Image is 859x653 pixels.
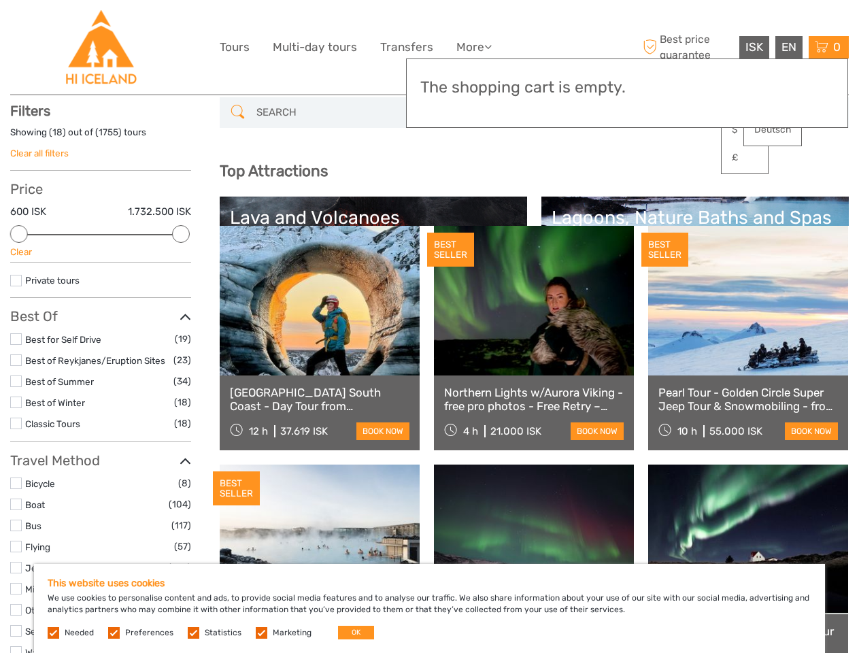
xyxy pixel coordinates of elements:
[785,422,838,440] a: book now
[174,395,191,410] span: (18)
[709,425,762,437] div: 55.000 ISK
[169,497,191,512] span: (104)
[205,627,241,639] label: Statistics
[456,37,492,57] a: More
[99,126,118,139] label: 1755
[338,626,374,639] button: OK
[230,207,517,302] a: Lava and Volcanoes
[175,331,191,347] span: (19)
[677,425,697,437] span: 10 h
[52,126,63,139] label: 18
[552,207,839,302] a: Lagoons, Nature Baths and Spas
[10,205,46,219] label: 600 ISK
[280,425,328,437] div: 37.619 ISK
[178,475,191,491] span: (8)
[220,162,328,180] b: Top Attractions
[25,355,165,366] a: Best of Reykjanes/Eruption Sites
[125,627,173,639] label: Preferences
[25,418,80,429] a: Classic Tours
[65,627,94,639] label: Needed
[64,10,138,84] img: Hostelling International
[25,397,85,408] a: Best of Winter
[745,40,763,54] span: ISK
[230,207,517,229] div: Lava and Volcanoes
[251,101,413,124] input: SEARCH
[25,376,94,387] a: Best of Summer
[571,422,624,440] a: book now
[744,118,801,142] a: Deutsch
[25,541,50,552] a: Flying
[639,32,736,62] span: Best price guarantee
[249,425,268,437] span: 12 h
[444,386,624,414] a: Northern Lights w/Aurora Viking - free pro photos - Free Retry – minibus
[173,352,191,368] span: (23)
[10,246,191,258] div: Clear
[213,471,260,505] div: BEST SELLER
[10,308,191,324] h3: Best Of
[641,233,688,267] div: BEST SELLER
[273,627,311,639] label: Marketing
[25,478,55,489] a: Bicycle
[220,37,250,57] a: Tours
[173,373,191,389] span: (34)
[420,78,834,97] h3: The shopping cart is empty.
[427,233,474,267] div: BEST SELLER
[25,605,104,616] a: Other / Non-Travel
[10,103,50,119] strong: Filters
[831,40,843,54] span: 0
[552,207,839,229] div: Lagoons, Nature Baths and Spas
[380,37,433,57] a: Transfers
[25,499,45,510] a: Boat
[775,36,803,58] div: EN
[171,518,191,533] span: (117)
[128,205,191,219] label: 1.732.500 ISK
[273,37,357,57] a: Multi-day tours
[168,560,191,575] span: (392)
[25,626,68,637] a: Self-Drive
[10,126,191,147] div: Showing ( ) out of ( ) tours
[10,148,69,158] a: Clear all filters
[230,386,409,414] a: [GEOGRAPHIC_DATA] South Coast - Day Tour from [GEOGRAPHIC_DATA]
[156,21,173,37] button: Open LiveChat chat widget
[25,334,101,345] a: Best for Self Drive
[463,425,478,437] span: 4 h
[34,564,825,653] div: We use cookies to personalise content and ads, to provide social media features and to analyse ou...
[658,386,838,414] a: Pearl Tour - Golden Circle Super Jeep Tour & Snowmobiling - from [GEOGRAPHIC_DATA]
[25,275,80,286] a: Private tours
[174,416,191,431] span: (18)
[25,520,41,531] a: Bus
[722,146,768,170] a: £
[174,539,191,554] span: (57)
[19,24,154,35] p: We're away right now. Please check back later!
[25,563,72,573] a: Jeep / 4x4
[356,422,409,440] a: book now
[490,425,541,437] div: 21.000 ISK
[48,577,811,589] h5: This website uses cookies
[25,584,84,595] a: Mini Bus / Car
[10,452,191,469] h3: Travel Method
[10,181,191,197] h3: Price
[722,118,768,142] a: $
